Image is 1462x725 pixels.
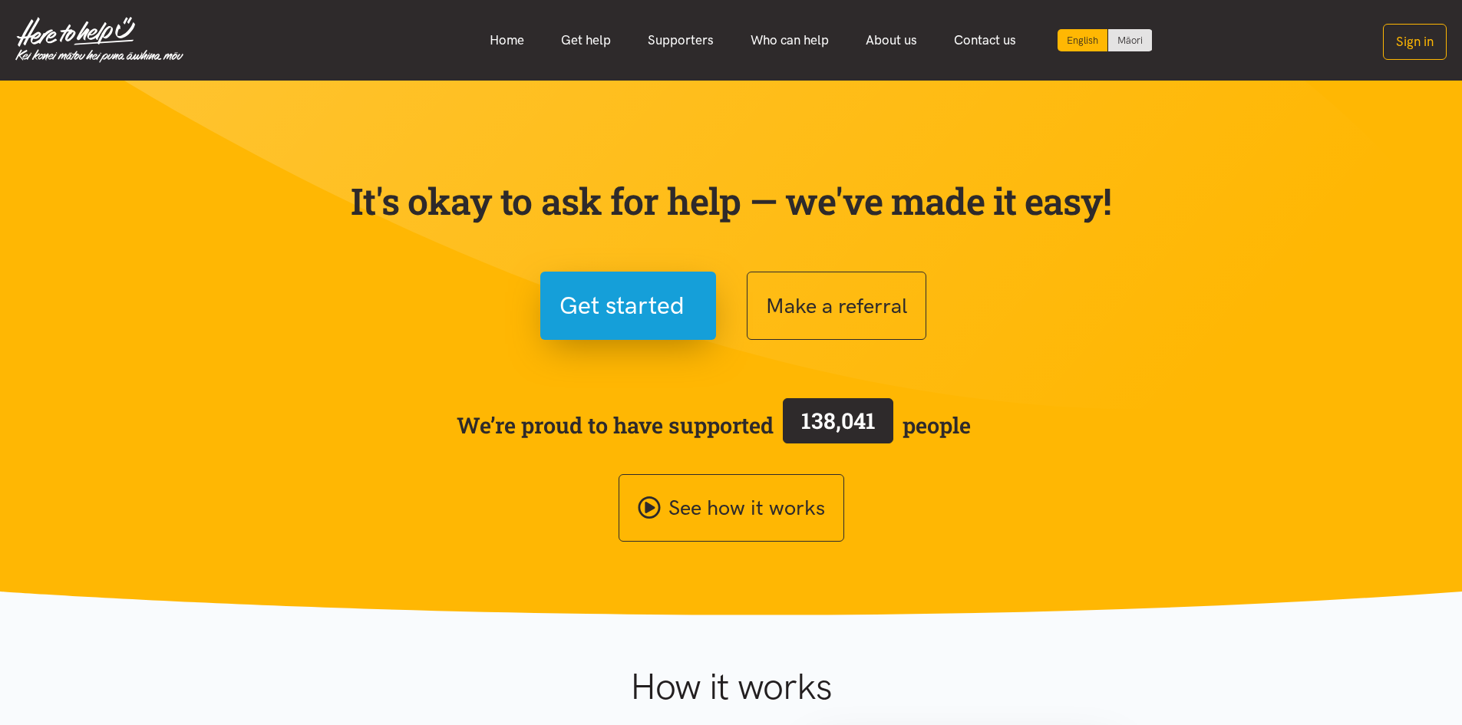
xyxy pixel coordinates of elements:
button: Sign in [1383,24,1447,60]
a: Supporters [629,24,732,57]
a: 138,041 [774,395,903,455]
p: It's okay to ask for help — we've made it easy! [348,179,1115,223]
a: Switch to Te Reo Māori [1108,29,1152,51]
button: Make a referral [747,272,926,340]
a: Contact us [936,24,1035,57]
a: About us [847,24,936,57]
img: Home [15,17,183,63]
div: Language toggle [1058,29,1153,51]
a: Who can help [732,24,847,57]
a: See how it works [619,474,844,542]
span: 138,041 [801,406,876,435]
span: We’re proud to have supported people [457,395,971,455]
span: Get started [559,286,685,325]
div: Current language [1058,29,1108,51]
a: Get help [543,24,629,57]
a: Home [471,24,543,57]
button: Get started [540,272,716,340]
h1: How it works [480,664,982,709]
